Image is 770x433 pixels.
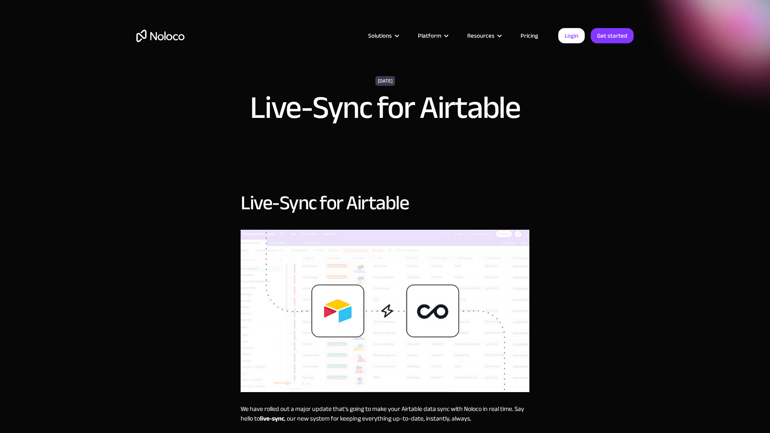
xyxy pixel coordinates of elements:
[241,404,529,423] p: We have rolled out a major update that’s going to make your Airtable data sync with Noloco in rea...
[408,30,457,41] div: Platform
[467,30,494,41] div: Resources
[368,30,392,41] div: Solutions
[457,30,511,41] div: Resources
[511,30,548,41] a: Pricing
[241,192,409,214] h2: Live-Sync for Airtable
[418,30,441,41] div: Platform
[358,30,408,41] div: Solutions
[250,92,520,124] h1: Live-Sync for Airtable
[260,413,284,425] strong: live-sync
[375,76,395,86] div: [DATE]
[136,30,184,42] a: home
[558,28,585,43] a: Login
[591,28,634,43] a: Get started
